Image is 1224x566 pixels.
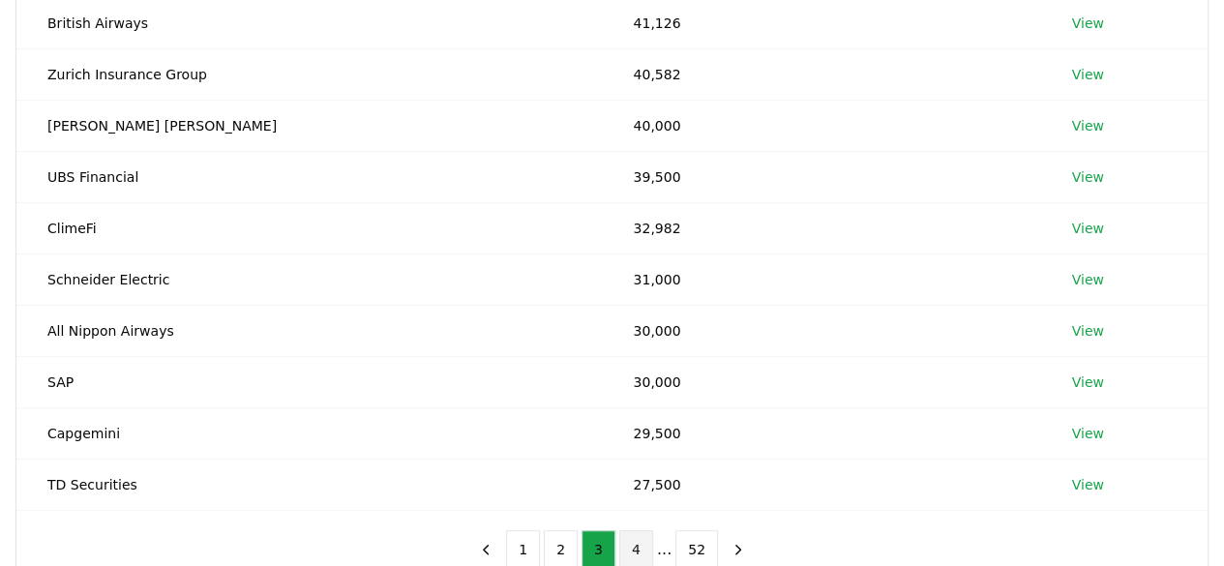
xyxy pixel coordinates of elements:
[16,253,602,305] td: Schneider Electric
[1071,321,1103,341] a: View
[1071,116,1103,135] a: View
[1071,167,1103,187] a: View
[1071,65,1103,84] a: View
[1071,475,1103,494] a: View
[602,356,1040,407] td: 30,000
[16,48,602,100] td: Zurich Insurance Group
[16,100,602,151] td: [PERSON_NAME] [PERSON_NAME]
[16,407,602,459] td: Capgemini
[1071,424,1103,443] a: View
[16,305,602,356] td: All Nippon Airways
[1071,14,1103,33] a: View
[16,151,602,202] td: UBS Financial
[602,100,1040,151] td: 40,000
[602,202,1040,253] td: 32,982
[1071,219,1103,238] a: View
[1071,270,1103,289] a: View
[16,202,602,253] td: ClimeFi
[602,48,1040,100] td: 40,582
[602,459,1040,510] td: 27,500
[602,407,1040,459] td: 29,500
[16,459,602,510] td: TD Securities
[602,305,1040,356] td: 30,000
[16,356,602,407] td: SAP
[602,253,1040,305] td: 31,000
[1071,372,1103,392] a: View
[657,538,672,561] li: ...
[602,151,1040,202] td: 39,500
